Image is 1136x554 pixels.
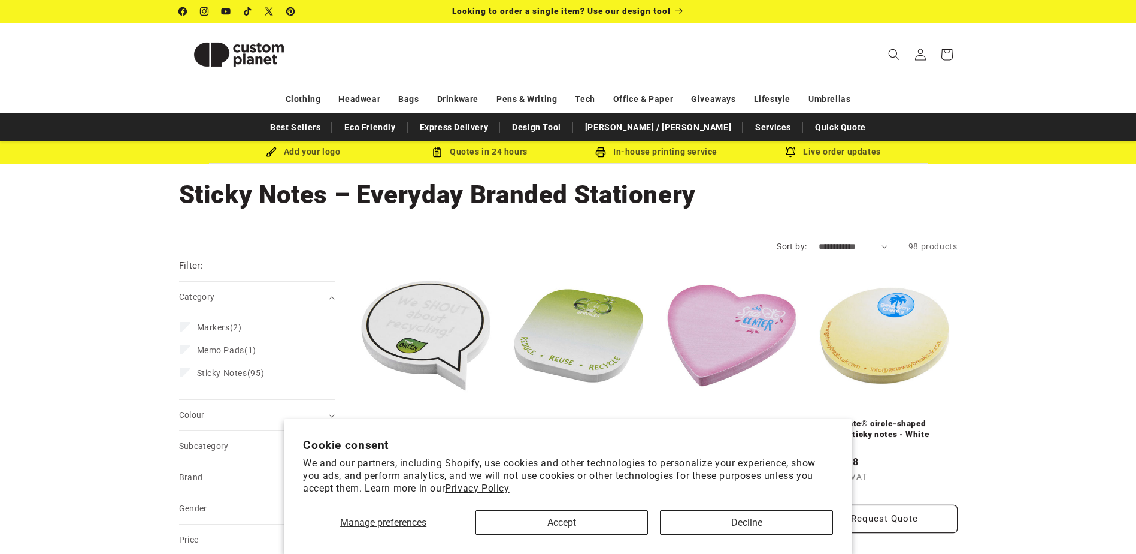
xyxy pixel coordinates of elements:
[414,117,495,138] a: Express Delivery
[179,462,335,493] summary: Brand (0 selected)
[745,144,922,159] div: Live order updates
[179,493,335,524] summary: Gender (0 selected)
[338,117,401,138] a: Eco Friendly
[179,179,958,211] h1: Sticky Notes – Everyday Branded Stationery
[691,89,735,110] a: Giveaways
[197,323,230,332] span: Markers
[754,89,790,110] a: Lifestyle
[340,517,426,528] span: Manage preferences
[811,505,958,533] button: Request Quote
[197,345,244,355] span: Memo Pads
[908,242,958,251] span: 98 products
[197,368,265,378] span: (95)
[174,23,303,86] a: Custom Planet
[197,345,256,356] span: (1)
[496,89,557,110] a: Pens & Writing
[579,117,737,138] a: [PERSON_NAME] / [PERSON_NAME]
[660,510,832,535] button: Decline
[575,89,595,110] a: Tech
[266,147,277,158] img: Brush Icon
[286,89,321,110] a: Clothing
[179,441,229,451] span: Subcategory
[179,259,204,273] h2: Filter:
[613,89,673,110] a: Office & Paper
[338,89,380,110] a: Headwear
[809,117,872,138] a: Quick Quote
[568,144,745,159] div: In-house printing service
[197,368,247,378] span: Sticky Notes
[475,510,648,535] button: Accept
[179,28,299,82] img: Custom Planet
[179,400,335,430] summary: Colour (0 selected)
[179,504,207,513] span: Gender
[179,431,335,462] summary: Subcategory (0 selected)
[595,147,606,158] img: In-house printing
[392,144,568,159] div: Quotes in 24 hours
[452,6,671,16] span: Looking to order a single item? Use our design tool
[179,535,199,544] span: Price
[179,282,335,312] summary: Category (0 selected)
[303,438,833,452] h2: Cookie consent
[264,117,326,138] a: Best Sellers
[445,483,509,494] a: Privacy Policy
[881,41,907,68] summary: Search
[506,117,567,138] a: Design Tool
[811,418,958,439] a: Sticky-Mate® circle-shaped recycled sticky notes - White
[432,147,443,158] img: Order Updates Icon
[179,292,215,302] span: Category
[197,322,242,333] span: (2)
[437,89,478,110] a: Drinkware
[785,147,796,158] img: Order updates
[398,89,419,110] a: Bags
[303,510,464,535] button: Manage preferences
[749,117,797,138] a: Services
[179,472,203,482] span: Brand
[777,242,807,251] label: Sort by:
[808,89,850,110] a: Umbrellas
[179,410,205,420] span: Colour
[303,457,833,495] p: We and our partners, including Shopify, use cookies and other technologies to personalize your ex...
[215,144,392,159] div: Add your logo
